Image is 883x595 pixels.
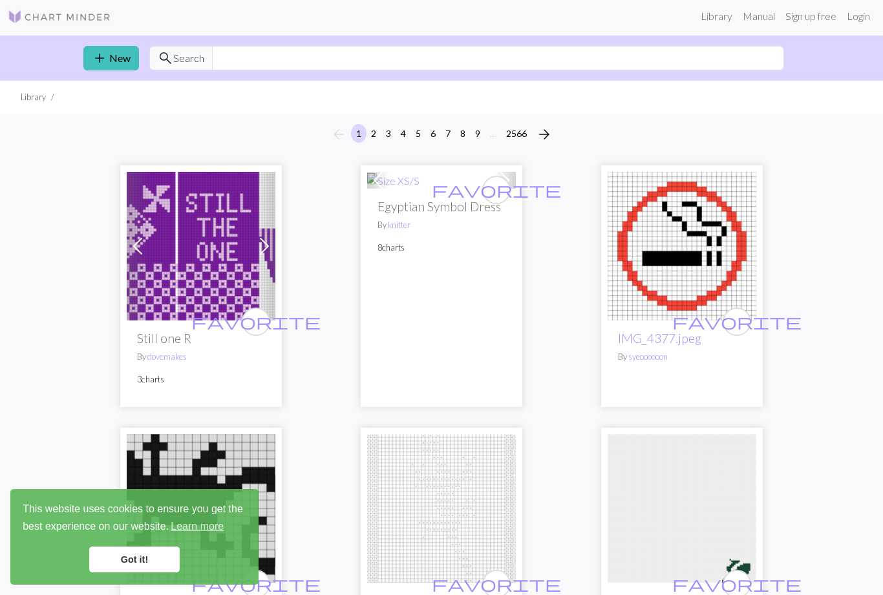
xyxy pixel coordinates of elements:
a: Still one R [127,238,275,251]
span: arrow_forward [537,125,552,143]
button: 4 [396,124,411,143]
a: Sign up free [780,3,842,29]
p: 3 charts [137,373,265,386]
a: dismiss cookie message [89,547,180,572]
a: Library [696,3,738,29]
span: favorite [672,574,802,594]
p: 8 charts [378,242,505,254]
span: add [92,49,107,67]
i: favourite [672,309,802,335]
a: IMG_4377.jpeg [618,331,701,346]
a: knitter [388,220,410,230]
img: lizard2.jpg [127,434,275,583]
a: lizard [367,501,516,513]
span: search [158,49,173,67]
button: 2 [366,124,381,143]
span: favorite [191,311,321,331]
a: Login [842,3,875,29]
button: 9 [470,124,485,143]
li: Library [21,91,46,103]
img: Size XS/S [367,173,420,189]
span: Search [173,50,204,66]
a: New [83,46,139,70]
span: favorite [432,574,561,594]
h2: Still one R [137,331,265,346]
a: dovemakes [147,351,187,362]
a: learn more about cookies [169,517,226,536]
button: favourite [723,308,751,336]
img: lizard [367,434,516,583]
button: favourite [242,308,270,336]
button: 7 [440,124,456,143]
a: syeoooooon [628,351,668,362]
p: By [618,351,746,363]
nav: Page navigation [326,124,557,145]
img: IMG_4377.jpeg [608,172,756,320]
img: Logo [8,9,111,25]
button: Next [531,124,557,145]
a: Manual [738,3,780,29]
button: 5 [410,124,426,143]
button: favourite [482,176,511,204]
span: favorite [191,574,321,594]
a: IMG_4377.jpeg [608,238,756,251]
i: favourite [432,177,561,203]
span: This website uses cookies to ensure you get the best experience on our website. [23,501,246,536]
button: 2566 [501,124,532,143]
button: 1 [351,124,367,143]
span: favorite [672,311,802,331]
div: cookieconsent [10,489,259,585]
a: Size XS/S [367,173,420,185]
i: Next [537,127,552,142]
button: 6 [425,124,441,143]
span: favorite [432,180,561,200]
img: Still one R [127,172,275,320]
p: By [137,351,265,363]
i: favourite [191,309,321,335]
a: Lizard [608,501,756,513]
button: 3 [381,124,396,143]
h2: Egyptian Symbol Dress [378,199,505,214]
img: Lizard [608,434,756,583]
p: By [378,219,505,231]
button: 8 [455,124,471,143]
